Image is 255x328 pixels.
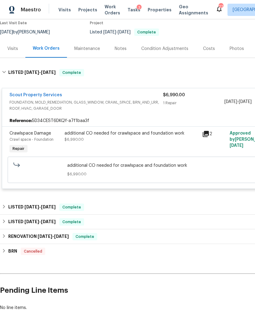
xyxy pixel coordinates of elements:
[179,4,208,16] span: Geo Assignments
[141,46,188,52] div: Condition Adjustments
[239,100,252,104] span: [DATE]
[148,7,172,13] span: Properties
[10,146,27,152] span: Repair
[224,99,252,105] span: -
[65,130,198,136] div: additional CO needed for crawlspace and foundation work
[9,131,51,135] span: Crawlspace Damage
[65,138,84,141] span: $6,990.00
[8,204,56,211] h6: LISTED
[9,99,163,112] span: FOUNDATION, MOLD_REMEDIATION, GLASS_WINDOW, CRAWL_SPACE, BRN_AND_LRR, ROOF, HVAC, GARAGE_DOOR
[163,93,185,97] span: $6,990.00
[24,205,39,209] span: [DATE]
[24,70,56,74] span: -
[163,100,224,106] div: 1 Repair
[219,4,223,10] div: 27
[21,248,45,254] span: Cancelled
[8,69,56,76] h6: LISTED
[202,130,226,138] div: 2
[127,8,140,12] span: Tasks
[24,219,56,224] span: -
[73,234,97,240] span: Complete
[41,70,56,74] span: [DATE]
[230,143,243,148] span: [DATE]
[24,219,39,224] span: [DATE]
[9,93,62,97] a: Scout Property Services
[90,21,103,25] span: Project
[103,30,131,34] span: -
[105,4,120,16] span: Work Orders
[137,5,142,11] div: 3
[58,7,71,13] span: Visits
[135,30,158,34] span: Complete
[8,233,69,240] h6: RENOVATION
[9,118,32,124] b: Reference:
[224,100,237,104] span: [DATE]
[60,204,83,210] span: Complete
[118,30,131,34] span: [DATE]
[9,138,54,141] span: Crawl space - Foundation
[230,46,244,52] div: Photos
[115,46,127,52] div: Notes
[78,7,97,13] span: Projects
[8,218,56,226] h6: LISTED
[103,30,116,34] span: [DATE]
[24,205,56,209] span: -
[54,234,69,238] span: [DATE]
[21,7,41,13] span: Maestro
[38,234,69,238] span: -
[41,205,56,209] span: [DATE]
[60,70,83,76] span: Complete
[41,219,56,224] span: [DATE]
[203,46,215,52] div: Costs
[24,70,39,74] span: [DATE]
[38,234,52,238] span: [DATE]
[7,46,18,52] div: Visits
[90,30,159,34] span: Listed
[33,45,60,51] div: Work Orders
[60,219,83,225] span: Complete
[8,248,17,255] h6: BRN
[74,46,100,52] div: Maintenance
